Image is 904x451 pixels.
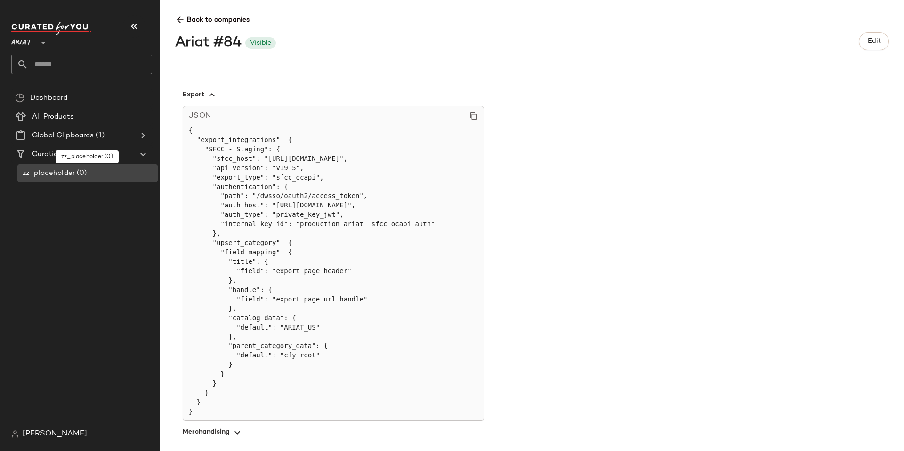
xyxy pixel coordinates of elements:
span: Ariat [11,32,32,49]
span: All Products [32,111,74,122]
span: (1) [66,149,76,160]
div: Ariat #84 [175,32,242,54]
img: svg%3e [15,93,24,103]
span: (1) [94,130,104,141]
span: Back to companies [175,8,889,25]
button: Edit [859,32,889,50]
span: zz_placeholder [23,168,75,179]
img: svg%3e [11,430,19,438]
button: Export [183,83,484,106]
span: Edit [867,38,880,45]
button: Merchandising [183,421,484,443]
span: Dashboard [30,93,67,103]
span: [PERSON_NAME] [23,428,87,440]
span: Curations [32,149,66,160]
span: (0) [75,168,87,179]
span: JSON [189,110,211,122]
img: cfy_white_logo.C9jOOHJF.svg [11,22,91,35]
span: Global Clipboards [32,130,94,141]
pre: { "export_integrations": { "SFCC - Staging": { "sfcc_host": "[URL][DOMAIN_NAME]", "api_version": ... [189,126,478,417]
div: Visible [250,38,271,48]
